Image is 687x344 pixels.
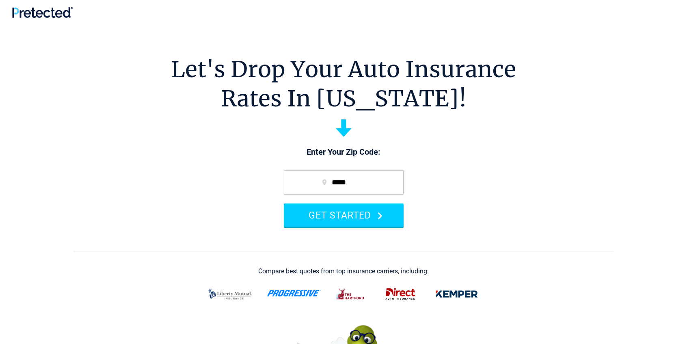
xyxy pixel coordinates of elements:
[267,290,321,296] img: progressive
[12,7,73,18] img: Pretected Logo
[380,283,420,305] img: direct
[430,283,484,305] img: kemper
[203,283,257,305] img: liberty
[276,147,412,158] p: Enter Your Zip Code:
[258,268,429,275] div: Compare best quotes from top insurance carriers, including:
[284,203,404,227] button: GET STARTED
[284,170,404,195] input: zip code
[171,55,516,113] h1: Let's Drop Your Auto Insurance Rates In [US_STATE]!
[331,283,371,305] img: thehartford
